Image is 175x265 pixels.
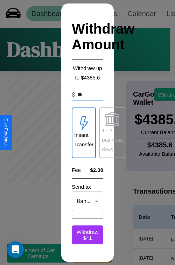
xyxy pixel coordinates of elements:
h4: $2.00 [90,167,103,173]
p: Withdraw up to $ 4385.6 [72,63,103,82]
iframe: Intercom live chat [7,241,24,258]
p: Send to: [72,182,103,191]
button: Withdraw $41 [72,225,103,244]
p: Fee [72,165,81,175]
p: 1 - 3 business days [102,126,122,154]
div: Banky McBankface [72,191,103,211]
p: $ [72,91,75,99]
p: Insant Transfer [74,130,93,149]
div: Give Feedback [3,118,8,147]
h2: Withdraw Amount [72,14,103,60]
